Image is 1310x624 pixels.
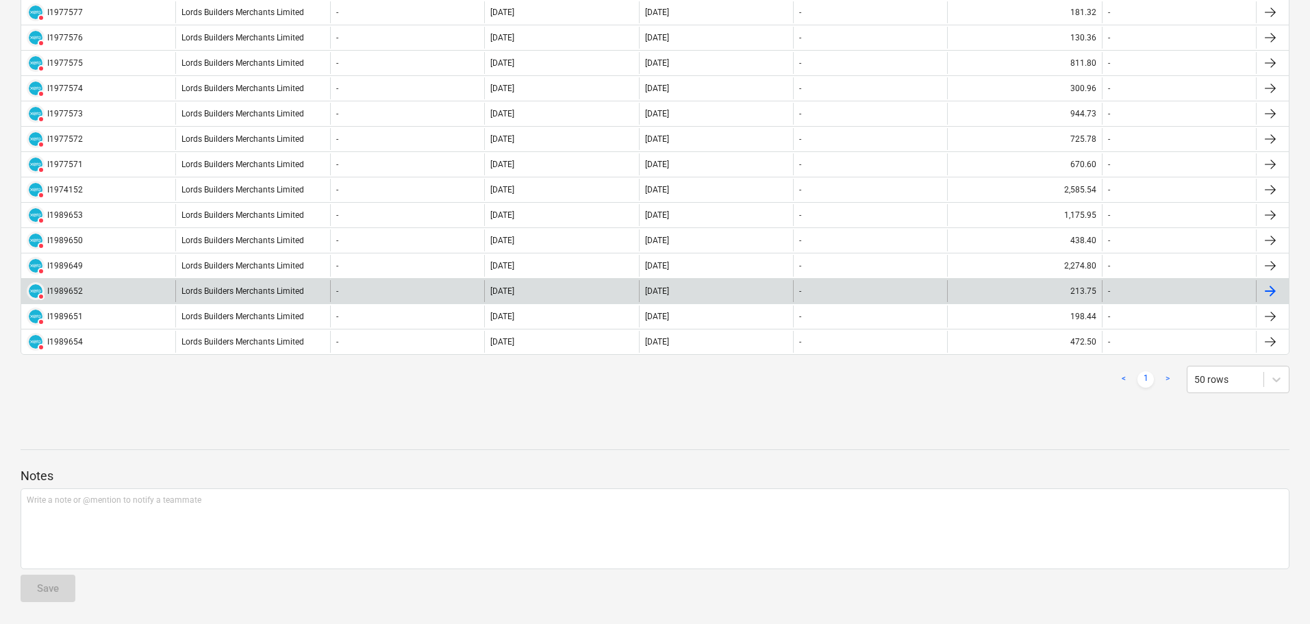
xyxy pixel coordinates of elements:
div: [DATE] [645,185,669,195]
div: [DATE] [490,8,514,17]
div: - [799,109,801,118]
img: xero.svg [29,82,42,95]
div: [DATE] [490,185,514,195]
div: - [799,185,801,195]
img: xero.svg [29,234,42,247]
div: Invoice has been synced with Xero and its status is currently DELETED [27,257,45,275]
div: - [336,261,338,271]
div: I1977571 [47,160,83,169]
div: Invoice has been synced with Xero and its status is currently DELETED [27,206,45,224]
img: xero.svg [29,259,42,273]
p: Notes [21,468,1289,484]
div: [DATE] [645,33,669,42]
div: Invoice has been synced with Xero and its status is currently DELETED [27,232,45,249]
div: - [1108,185,1110,195]
div: [DATE] [490,160,514,169]
div: 670.60 [947,153,1101,175]
div: - [799,236,801,245]
div: I1989651 [47,312,83,321]
img: xero.svg [29,310,42,323]
div: Lords Builders Merchants Limited [175,179,329,201]
div: 472.50 [947,331,1101,353]
div: [DATE] [645,58,669,68]
a: Page 1 is your current page [1137,371,1154,388]
div: [DATE] [645,210,669,220]
img: xero.svg [29,56,42,70]
div: 198.44 [947,305,1101,327]
div: Invoice has been synced with Xero and its status is currently DELETED [27,3,45,21]
div: I1977573 [47,109,83,118]
div: - [799,134,801,144]
div: 130.36 [947,27,1101,49]
div: - [336,33,338,42]
div: - [799,261,801,271]
div: I1989653 [47,210,83,220]
div: 2,585.54 [947,179,1101,201]
div: 2,274.80 [947,255,1101,277]
div: [DATE] [645,160,669,169]
div: - [336,160,338,169]
div: - [336,84,338,93]
div: - [336,337,338,347]
div: - [1108,312,1110,321]
div: Invoice has been synced with Xero and its status is currently DELETED [27,105,45,123]
div: [DATE] [645,286,669,296]
img: xero.svg [29,335,42,349]
div: I1977572 [47,134,83,144]
div: Lords Builders Merchants Limited [175,280,329,302]
div: Invoice has been synced with Xero and its status is currently DELETED [27,130,45,148]
div: - [1108,109,1110,118]
a: Previous page [1116,371,1132,388]
img: xero.svg [29,132,42,146]
div: Lords Builders Merchants Limited [175,52,329,74]
img: xero.svg [29,158,42,171]
div: - [799,33,801,42]
div: Lords Builders Merchants Limited [175,103,329,125]
div: I1989649 [47,261,83,271]
div: [DATE] [645,261,669,271]
a: Next page [1159,371,1176,388]
div: - [799,286,801,296]
div: - [799,210,801,220]
div: 181.32 [947,1,1101,23]
div: Lords Builders Merchants Limited [175,153,329,175]
img: xero.svg [29,107,42,121]
div: [DATE] [490,236,514,245]
div: - [799,58,801,68]
div: 725.78 [947,128,1101,150]
div: [DATE] [645,109,669,118]
div: [DATE] [645,134,669,144]
div: 1,175.95 [947,204,1101,226]
div: - [336,236,338,245]
div: I1977577 [47,8,83,17]
div: Invoice has been synced with Xero and its status is currently DELETED [27,282,45,300]
div: - [336,58,338,68]
div: [DATE] [490,33,514,42]
div: - [799,312,801,321]
div: - [799,8,801,17]
div: - [1108,84,1110,93]
div: - [336,210,338,220]
div: Invoice has been synced with Xero and its status is currently DELETED [27,333,45,351]
iframe: Chat Widget [1242,558,1310,624]
img: xero.svg [29,5,42,19]
div: - [336,185,338,195]
div: [DATE] [490,134,514,144]
div: 213.75 [947,280,1101,302]
div: [DATE] [645,236,669,245]
div: Lords Builders Merchants Limited [175,331,329,353]
div: - [336,109,338,118]
div: [DATE] [490,210,514,220]
div: [DATE] [645,312,669,321]
div: - [1108,210,1110,220]
div: - [336,286,338,296]
div: Invoice has been synced with Xero and its status is currently DELETED [27,308,45,325]
div: - [1108,337,1110,347]
div: 944.73 [947,103,1101,125]
div: - [1108,58,1110,68]
div: - [1108,261,1110,271]
div: [DATE] [490,312,514,321]
div: - [1108,134,1110,144]
div: - [1108,33,1110,42]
